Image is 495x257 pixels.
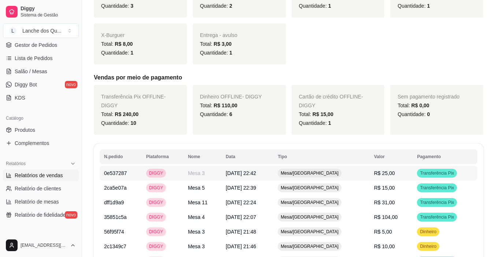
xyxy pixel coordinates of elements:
[101,41,133,47] span: Total:
[130,120,136,126] span: 10
[226,229,256,235] span: [DATE] 21:48
[313,111,333,117] span: R$ 15,00
[21,5,76,12] span: Diggy
[9,27,16,34] span: L
[200,50,232,56] span: Quantidade:
[130,3,133,9] span: 3
[374,185,395,191] span: R$ 15,00
[427,111,430,117] span: 0
[279,214,340,220] span: Mesa/[GEOGRAPHIC_DATA]
[104,170,127,176] span: 0e537287
[374,200,395,205] span: R$ 31,00
[184,166,221,180] td: Mesa 3
[418,214,455,220] span: Transferência Pix
[411,103,429,108] span: R$ 0,00
[104,229,124,235] span: 56f95f74
[3,183,79,194] a: Relatório de clientes
[3,92,79,104] a: KDS
[3,124,79,136] a: Produtos
[226,214,256,220] span: [DATE] 22:07
[3,39,79,51] a: Gestor de Pedidos
[418,200,455,205] span: Transferência Pix
[15,55,53,62] span: Lista de Pedidos
[22,27,62,34] div: Lanche dos Qu ...
[15,185,61,192] span: Relatório de clientes
[418,229,438,235] span: Dinheiro
[3,236,79,254] button: [EMAIL_ADDRESS][DOMAIN_NAME]
[101,50,133,56] span: Quantidade:
[226,185,256,191] span: [DATE] 22:39
[279,170,340,176] span: Mesa/[GEOGRAPHIC_DATA]
[101,3,133,9] span: Quantidade:
[15,139,49,147] span: Complementos
[398,103,429,108] span: Total:
[15,94,25,101] span: KDS
[130,50,133,56] span: 1
[3,3,79,21] a: DiggySistema de Gestão
[418,243,438,249] span: Dinheiro
[279,229,340,235] span: Mesa/[GEOGRAPHIC_DATA]
[427,3,430,9] span: 1
[279,243,340,249] span: Mesa/[GEOGRAPHIC_DATA]
[104,214,127,220] span: 35851c5a
[221,149,273,164] th: Data
[398,94,459,100] span: Sem pagamento registrado
[3,79,79,90] a: Diggy Botnovo
[15,126,35,134] span: Produtos
[299,94,363,108] span: Cartão de crédito OFFLINE - DIGGY
[15,211,66,219] span: Relatório de fidelidade
[226,200,256,205] span: [DATE] 22:24
[101,94,166,108] span: Transferência Pix OFFLINE - DIGGY
[148,243,165,249] span: DIGGY
[3,23,79,38] button: Select a team
[279,200,340,205] span: Mesa/[GEOGRAPHIC_DATA]
[200,111,232,117] span: Quantidade:
[21,242,67,248] span: [EMAIL_ADDRESS][DOMAIN_NAME]
[214,103,237,108] span: R$ 110,00
[299,111,333,117] span: Total:
[374,214,398,220] span: R$ 104,00
[148,170,165,176] span: DIGGY
[100,149,142,164] th: N.pedido
[101,32,125,38] span: X-Burguer
[3,112,79,124] div: Catálogo
[148,185,165,191] span: DIGGY
[200,41,232,47] span: Total:
[115,41,133,47] span: R$ 8,00
[374,243,395,249] span: R$ 10,00
[226,170,256,176] span: [DATE] 22:42
[200,3,232,9] span: Quantidade:
[184,239,221,254] td: Mesa 3
[418,185,455,191] span: Transferência Pix
[398,111,430,117] span: Quantidade:
[6,161,26,167] span: Relatórios
[229,50,232,56] span: 1
[273,149,369,164] th: Tipo
[15,198,59,205] span: Relatório de mesas
[184,195,221,210] td: Mesa 11
[184,210,221,224] td: Mesa 4
[3,52,79,64] a: Lista de Pedidos
[184,224,221,239] td: Mesa 3
[15,172,63,179] span: Relatórios de vendas
[115,111,138,117] span: R$ 240,00
[418,170,455,176] span: Transferência Pix
[279,185,340,191] span: Mesa/[GEOGRAPHIC_DATA]
[328,120,331,126] span: 1
[374,229,392,235] span: R$ 5,00
[101,120,136,126] span: Quantidade:
[200,94,262,100] span: Dinheiro OFFLINE - DIGGY
[370,149,413,164] th: Valor
[184,180,221,195] td: Mesa 5
[299,3,331,9] span: Quantidade:
[229,3,232,9] span: 2
[104,243,126,249] span: 2c1349c7
[200,32,237,38] span: Entrega - avulso
[3,66,79,77] a: Salão / Mesas
[229,111,232,117] span: 6
[15,41,57,49] span: Gestor de Pedidos
[94,73,483,82] h5: Vendas por meio de pagamento
[226,243,256,249] span: [DATE] 21:46
[15,68,47,75] span: Salão / Mesas
[398,3,430,9] span: Quantidade:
